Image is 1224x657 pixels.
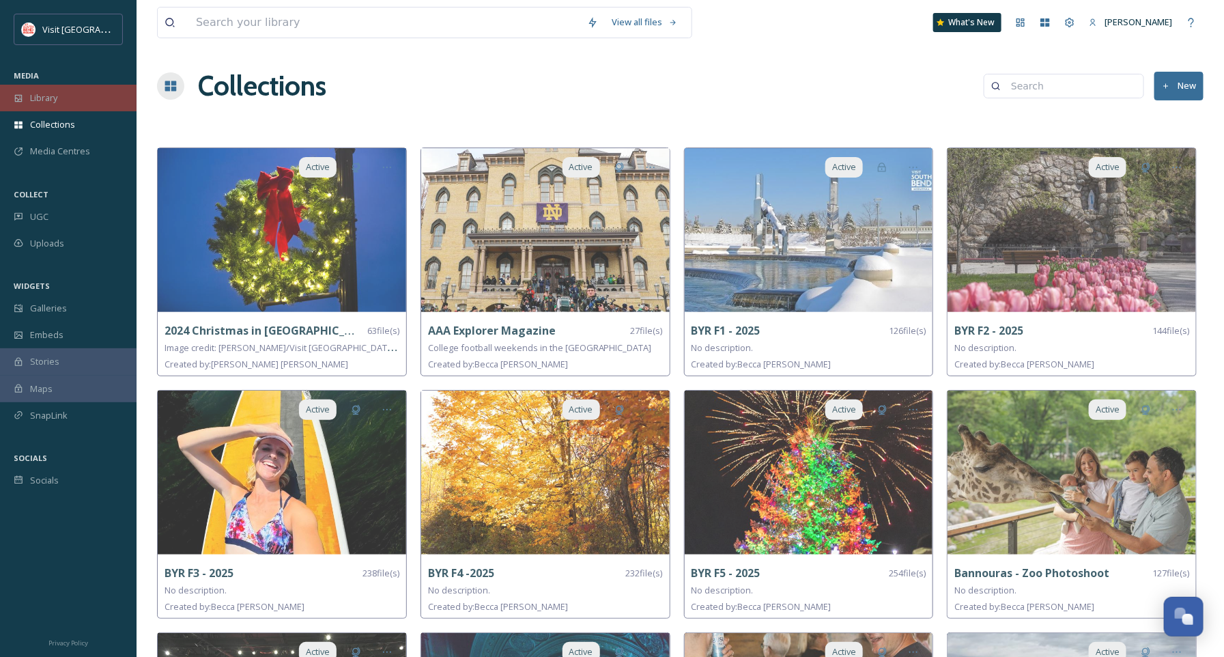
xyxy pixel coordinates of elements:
[428,341,652,354] span: College football weekends in the [GEOGRAPHIC_DATA]
[428,358,568,370] span: Created by: Becca [PERSON_NAME]
[428,600,568,613] span: Created by: Becca [PERSON_NAME]
[165,323,378,338] strong: 2024 Christmas in [GEOGRAPHIC_DATA]
[692,565,760,581] strong: BYR F5 - 2025
[421,148,670,312] img: 789481c8-e000-4352-b9b5-4d9386b5b6fa.jpg
[1164,597,1204,637] button: Open Chat
[165,341,443,354] span: Image credit: [PERSON_NAME]/Visit [GEOGRAPHIC_DATA] Mishawaka
[832,160,856,173] span: Active
[428,584,490,596] span: No description.
[165,565,233,581] strong: BYR F3 - 2025
[889,324,926,337] span: 126 file(s)
[1096,403,1120,416] span: Active
[954,341,1016,354] span: No description.
[165,600,304,613] span: Created by: Becca [PERSON_NAME]
[22,23,35,36] img: vsbm-stackedMISH_CMYKlogo2017.jpg
[306,403,330,416] span: Active
[685,391,933,555] img: 4e0ab9f4-b414-411b-bc02-a284e0e4fd8b.jpg
[954,600,1094,613] span: Created by: Becca [PERSON_NAME]
[189,8,580,38] input: Search your library
[1004,72,1137,100] input: Search
[367,324,399,337] span: 63 file(s)
[30,355,59,368] span: Stories
[832,403,856,416] span: Active
[1154,72,1204,100] button: New
[158,148,406,312] img: 81f0e103-bbc5-4140-9f1a-2af915898d45.jpg
[626,567,663,580] span: 232 file(s)
[692,323,760,338] strong: BYR F1 - 2025
[605,9,685,36] a: View all files
[30,118,75,131] span: Collections
[692,584,754,596] span: No description.
[428,323,556,338] strong: AAA Explorer Magazine
[889,567,926,580] span: 254 file(s)
[362,567,399,580] span: 238 file(s)
[14,70,39,81] span: MEDIA
[48,639,88,647] span: Privacy Policy
[30,328,63,341] span: Embeds
[158,391,406,555] img: 73ac3443-683b-446f-89d7-2db828935dd9.jpg
[692,358,831,370] span: Created by: Becca [PERSON_NAME]
[30,145,90,158] span: Media Centres
[165,584,227,596] span: No description.
[569,160,593,173] span: Active
[954,584,1016,596] span: No description.
[428,565,494,581] strong: BYR F4 -2025
[42,23,148,36] span: Visit [GEOGRAPHIC_DATA]
[692,600,831,613] span: Created by: Becca [PERSON_NAME]
[30,409,68,422] span: SnapLink
[1105,16,1172,28] span: [PERSON_NAME]
[30,474,59,487] span: Socials
[30,210,48,223] span: UGC
[685,148,933,312] img: 2880bba9-2ec2-4e44-aec3-f1828a4a4090.jpg
[569,403,593,416] span: Active
[30,302,67,315] span: Galleries
[954,358,1094,370] span: Created by: Becca [PERSON_NAME]
[14,453,47,463] span: SOCIALS
[933,13,1001,32] a: What's New
[30,92,57,104] span: Library
[1096,160,1120,173] span: Active
[165,358,348,370] span: Created by: [PERSON_NAME] [PERSON_NAME]
[48,634,88,650] a: Privacy Policy
[14,281,50,291] span: WIDGETS
[421,391,670,555] img: 2fe7e193-3e08-4e6e-9d4b-40b949ed58f4.jpg
[1082,9,1179,36] a: [PERSON_NAME]
[30,237,64,250] span: Uploads
[306,160,330,173] span: Active
[948,148,1196,312] img: 8ce4ea75-6354-4d39-9f1b-49b8f1434b6d.jpg
[1152,324,1189,337] span: 144 file(s)
[954,565,1109,581] strong: Bannouras - Zoo Photoshoot
[30,382,53,395] span: Maps
[948,391,1196,555] img: 2c00b21e-c5b3-455a-a9c5-95628afb62db.jpg
[692,341,754,354] span: No description.
[1152,567,1189,580] span: 127 file(s)
[198,66,326,107] a: Collections
[954,323,1023,338] strong: BYR F2 - 2025
[14,189,48,199] span: COLLECT
[631,324,663,337] span: 27 file(s)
